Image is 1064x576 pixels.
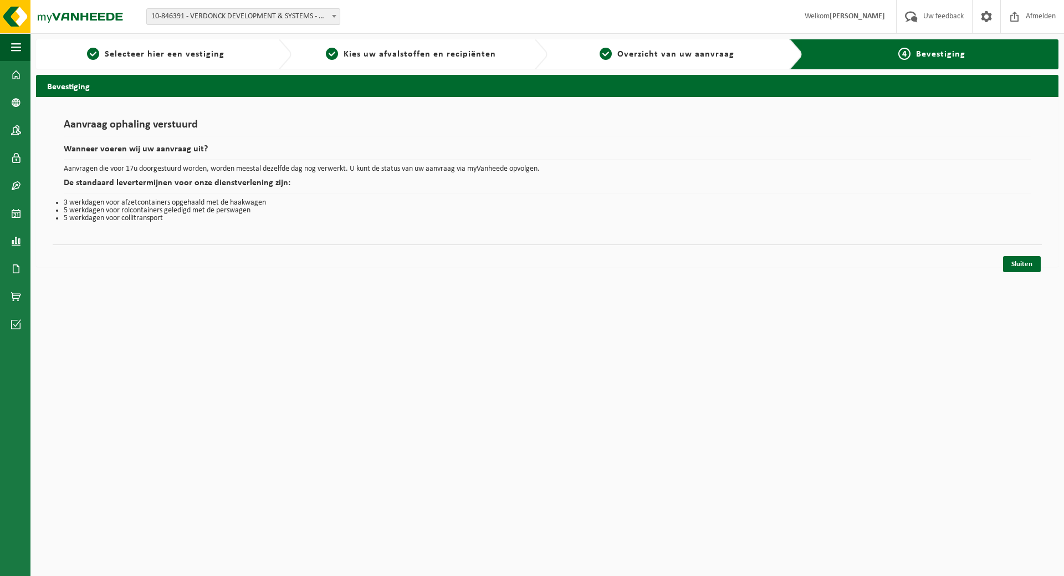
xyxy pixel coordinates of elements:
h1: Aanvraag ophaling verstuurd [64,119,1031,136]
span: Bevestiging [916,50,965,59]
li: 3 werkdagen voor afzetcontainers opgehaald met de haakwagen [64,199,1031,207]
strong: [PERSON_NAME] [830,12,885,21]
span: Selecteer hier een vestiging [105,50,224,59]
a: 2Kies uw afvalstoffen en recipiënten [297,48,525,61]
span: 4 [898,48,910,60]
h2: De standaard levertermijnen voor onze dienstverlening zijn: [64,179,1031,193]
a: 1Selecteer hier een vestiging [42,48,269,61]
p: Aanvragen die voor 17u doorgestuurd worden, worden meestal dezelfde dag nog verwerkt. U kunt de s... [64,165,1031,173]
li: 5 werkdagen voor collitransport [64,215,1031,222]
a: 3Overzicht van uw aanvraag [553,48,781,61]
h2: Bevestiging [36,75,1058,96]
a: Sluiten [1003,256,1041,272]
span: Overzicht van uw aanvraag [617,50,734,59]
span: Kies uw afvalstoffen en recipiënten [344,50,496,59]
span: 10-846391 - VERDONCK DEVELOPMENT & SYSTEMS - MENEN [146,8,340,25]
span: 10-846391 - VERDONCK DEVELOPMENT & SYSTEMS - MENEN [147,9,340,24]
h2: Wanneer voeren wij uw aanvraag uit? [64,145,1031,160]
span: 1 [87,48,99,60]
li: 5 werkdagen voor rolcontainers geledigd met de perswagen [64,207,1031,215]
span: 2 [326,48,338,60]
span: 3 [600,48,612,60]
